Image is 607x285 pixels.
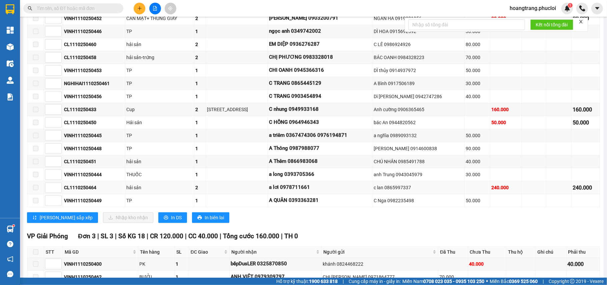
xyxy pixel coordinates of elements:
[63,129,125,142] td: VINH1110250445
[64,197,124,204] div: VINH1110250449
[570,279,575,284] span: copyright
[231,248,315,256] span: Người nhận
[8,48,108,59] b: GỬI : VP Khuất Duy Tiến
[13,225,15,227] sup: 1
[223,232,279,240] span: Tổng cước 160.000
[466,145,489,152] div: 90.000
[63,181,125,194] td: CL1110250464
[64,67,124,74] div: VINH1110250453
[374,93,464,100] div: Dì [PERSON_NAME] 0942747286
[78,232,96,240] span: Đơn 3
[269,40,372,48] div: EM DIỆP 0936276287
[63,155,125,168] td: CL1110250451
[63,12,125,25] td: VINH1110250452
[126,28,193,35] div: TP
[64,184,124,191] div: CL1110250464
[349,278,401,285] span: Cung cấp máy in - giấy in:
[374,67,464,74] div: DÌ thủy 0914937972
[158,212,187,223] button: printerIn DS
[137,6,142,11] span: plus
[64,106,124,113] div: CL1110250433
[504,4,561,12] span: hoangtrang.phucloi
[220,232,221,240] span: |
[269,92,372,100] div: C TRANG 0903454894
[7,43,14,50] img: warehouse-icon
[281,232,283,240] span: |
[126,54,193,61] div: hải sản-trứng
[40,214,93,221] span: [PERSON_NAME] sắp xếp
[64,28,124,35] div: VINH1110250446
[63,142,125,155] td: VINH1110250448
[63,51,125,64] td: CL1110250458
[564,5,570,11] img: icon-new-feature
[374,41,464,48] div: C LÊ 0986924926
[126,197,193,204] div: TP
[147,232,148,240] span: |
[466,54,489,61] div: 70.000
[343,278,344,285] span: |
[191,248,223,256] span: ĐC Giao
[408,19,525,30] input: Nhập số tổng đài
[536,247,567,258] th: Ghi chú
[269,105,372,113] div: C nhung 0949933168
[126,93,193,100] div: TP
[149,3,161,14] button: file-add
[103,212,153,223] button: downloadNhập kho nhận
[573,105,599,114] div: 160.000
[374,119,464,126] div: bác An 0944820562
[63,64,125,77] td: VINH1110250453
[195,41,205,48] div: 2
[195,67,205,74] div: 1
[126,67,193,74] div: TP
[176,273,188,281] div: 1
[195,145,205,152] div: 1
[374,15,464,22] div: NGÂN HÀ 0919281956
[64,41,124,48] div: CL1110250460
[32,215,37,221] span: sort-ascending
[8,8,42,42] img: logo.jpg
[276,278,338,285] span: Hỗ trợ kỹ thuật:
[97,232,99,240] span: |
[466,80,489,87] div: 30.000
[269,131,372,139] div: a triêm 0367474306 0976194871
[309,279,338,284] strong: 1900 633 818
[192,212,229,223] button: printerIn biên lai
[64,80,124,87] div: NGHIHAI1110250461
[468,247,506,258] th: Chưa Thu
[195,28,205,35] div: 1
[491,119,521,126] div: 50.000
[101,232,113,240] span: SL 3
[126,132,193,139] div: TP
[7,256,13,262] span: notification
[118,232,145,240] span: Số KG 18
[269,53,372,61] div: CHỊ PHƯƠNG 0983328018
[323,260,437,268] div: khánh 0824468222
[165,3,176,14] button: aim
[506,247,536,258] th: Thu hộ
[439,273,467,281] div: 70.000
[374,171,464,178] div: anh Trung 0943045979
[62,16,279,25] li: [PERSON_NAME], [PERSON_NAME]
[44,247,63,258] th: STT
[37,5,115,12] input: Tìm tên, số ĐT hoặc mã đơn
[530,19,573,30] button: Kết nối tổng đài
[466,132,489,139] div: 50.000
[126,41,193,48] div: hải sản
[195,158,205,165] div: 1
[176,260,188,268] div: 1
[126,80,193,87] div: TP
[164,215,168,221] span: printer
[63,168,125,181] td: VINH1110250444
[374,145,464,152] div: [PERSON_NAME] 0914600838
[139,260,174,268] div: PK
[63,271,138,284] td: VINH1110250462
[63,90,125,103] td: VINH1110250456
[64,158,124,165] div: CL1110250451
[64,54,124,61] div: CL1110250458
[569,3,571,8] span: 1
[195,132,205,139] div: 1
[27,212,98,223] button: sort-ascending[PERSON_NAME] sắp xếp
[63,116,125,129] td: CL1110250450
[153,6,157,11] span: file-add
[491,184,521,191] div: 240.000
